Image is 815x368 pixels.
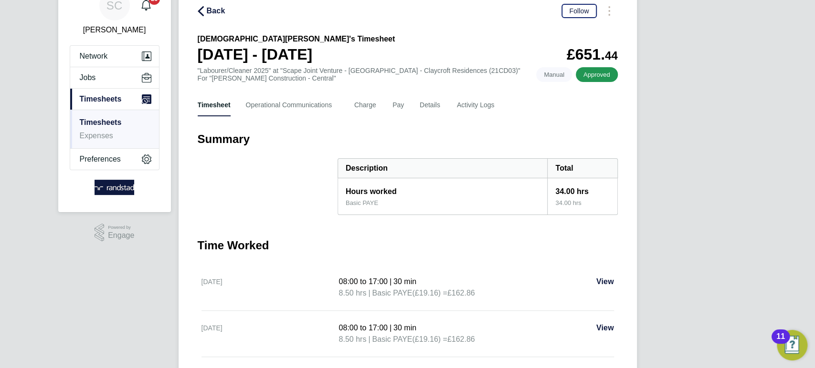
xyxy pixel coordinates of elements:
span: This timesheet was manually created. [536,67,572,82]
h2: [DEMOGRAPHIC_DATA][PERSON_NAME]'s Timesheet [198,33,395,45]
h3: Summary [198,132,618,147]
span: 8.50 hrs [339,289,366,297]
div: Timesheets [70,110,159,148]
button: Timesheets [70,89,159,110]
span: Engage [108,232,134,240]
span: | [390,277,392,286]
span: | [368,289,370,297]
div: Total [547,159,617,178]
span: Jobs [80,73,96,82]
button: Pay [392,93,404,116]
a: Expenses [80,132,113,140]
span: Network [80,52,108,61]
button: Timesheet [198,93,231,116]
span: 08:00 to 17:00 [339,324,387,332]
span: View [596,277,614,286]
button: Operational Communications [246,93,339,116]
span: (£19.16) = [412,335,447,343]
a: View [596,276,614,287]
div: Description [338,159,548,178]
img: randstad-logo-retina.png [95,180,134,195]
span: Sallie Cutts [70,24,159,36]
span: 30 min [393,277,416,286]
a: Powered byEngage [95,224,135,242]
span: View [596,324,614,332]
div: Summary [338,158,618,215]
span: Back [207,5,225,17]
button: Charge [354,93,377,116]
div: 34.00 hrs [547,178,617,199]
a: Timesheets [80,118,122,126]
span: This timesheet has been approved. [576,67,618,82]
span: Preferences [80,155,121,164]
span: 44 [605,49,618,62]
span: £162.86 [447,289,475,297]
span: Basic PAYE [372,287,412,299]
span: | [368,335,370,343]
span: Powered by [108,224,134,232]
div: [DATE] [201,276,339,299]
span: (£19.16) = [412,289,447,297]
span: Basic PAYE [372,334,412,345]
app-decimal: £651. [567,46,618,63]
div: 34.00 hrs [547,199,617,215]
span: 30 min [393,324,416,332]
button: Details [420,93,442,116]
a: View [596,322,614,334]
button: Follow [561,4,596,18]
button: Preferences [70,149,159,170]
h3: Time Worked [198,238,618,253]
a: Go to home page [70,180,159,195]
span: Timesheets [80,95,122,103]
button: Back [198,5,225,17]
span: Follow [569,7,589,15]
div: Basic PAYE [346,199,378,207]
span: | [390,324,392,332]
button: Open Resource Center, 11 new notifications [777,330,807,360]
button: Jobs [70,67,159,88]
button: Network [70,46,159,67]
span: 8.50 hrs [339,335,366,343]
button: Activity Logs [457,93,499,116]
span: £162.86 [447,335,475,343]
div: For "[PERSON_NAME] Construction - Central" [198,74,520,82]
div: 11 [776,337,785,349]
div: Hours worked [338,178,548,199]
h1: [DATE] - [DATE] [198,45,395,64]
span: 08:00 to 17:00 [339,277,387,286]
div: [DATE] [201,322,339,345]
div: "Labourer/Cleaner 2025" at "Scape Joint Venture - [GEOGRAPHIC_DATA] - Claycroft Residences (21CD03)" [198,67,520,82]
button: Timesheets Menu [601,3,618,18]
